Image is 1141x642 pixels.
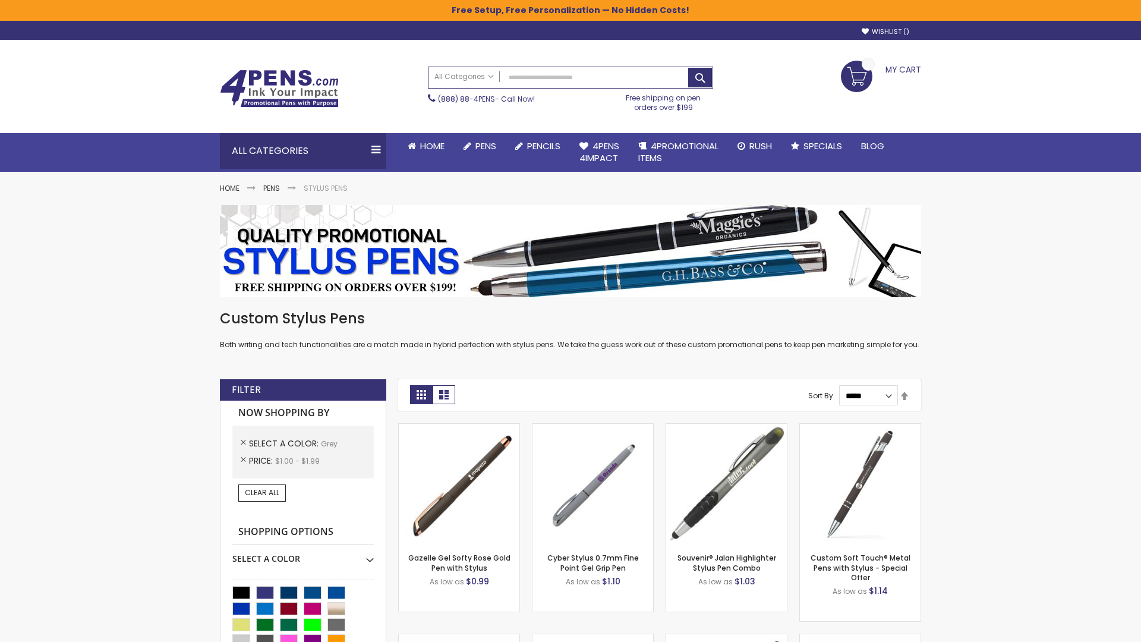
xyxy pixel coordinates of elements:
[408,553,510,572] a: Gazelle Gel Softy Rose Gold Pen with Stylus
[438,94,535,104] span: - Call Now!
[570,133,629,172] a: 4Pens4impact
[475,140,496,152] span: Pens
[420,140,445,152] span: Home
[735,575,755,587] span: $1.03
[532,423,653,433] a: Cyber Stylus 0.7mm Fine Point Gel Grip Pen-Grey
[232,545,374,565] div: Select A Color
[803,140,842,152] span: Specials
[800,424,921,545] img: Custom Soft Touch® Metal Pens with Stylus-Grey
[862,27,909,36] a: Wishlist
[220,309,921,328] h1: Custom Stylus Pens
[602,575,620,587] span: $1.10
[438,94,495,104] a: (888) 88-4PENS
[263,183,280,193] a: Pens
[430,577,464,587] span: As low as
[428,67,500,87] a: All Categories
[547,553,639,572] a: Cyber Stylus 0.7mm Fine Point Gel Grip Pen
[698,577,733,587] span: As low as
[677,553,776,572] a: Souvenir® Jalan Highlighter Stylus Pen Combo
[232,401,374,426] strong: Now Shopping by
[800,423,921,433] a: Custom Soft Touch® Metal Pens with Stylus-Grey
[749,140,772,152] span: Rush
[861,140,884,152] span: Blog
[249,455,275,467] span: Price
[614,89,714,112] div: Free shipping on pen orders over $199
[579,140,619,164] span: 4Pens 4impact
[220,183,239,193] a: Home
[304,183,348,193] strong: Stylus Pens
[220,70,339,108] img: 4Pens Custom Pens and Promotional Products
[869,585,888,597] span: $1.14
[238,484,286,501] a: Clear All
[532,424,653,545] img: Cyber Stylus 0.7mm Fine Point Gel Grip Pen-Grey
[728,133,781,159] a: Rush
[466,575,489,587] span: $0.99
[249,438,321,449] span: Select A Color
[811,553,910,582] a: Custom Soft Touch® Metal Pens with Stylus - Special Offer
[321,439,338,449] span: Grey
[245,487,279,498] span: Clear All
[398,133,454,159] a: Home
[566,577,600,587] span: As low as
[781,133,852,159] a: Specials
[434,72,494,81] span: All Categories
[638,140,718,164] span: 4PROMOTIONAL ITEMS
[275,456,320,466] span: $1.00 - $1.99
[527,140,560,152] span: Pencils
[833,586,867,596] span: As low as
[506,133,570,159] a: Pencils
[410,385,433,404] strong: Grid
[220,309,921,350] div: Both writing and tech functionalities are a match made in hybrid perfection with stylus pens. We ...
[808,391,833,401] label: Sort By
[220,205,921,297] img: Stylus Pens
[666,424,787,545] img: Souvenir® Jalan Highlighter Stylus Pen Combo-Grey
[399,423,519,433] a: Gazelle Gel Softy Rose Gold Pen with Stylus-Grey
[232,520,374,545] strong: Shopping Options
[666,423,787,433] a: Souvenir® Jalan Highlighter Stylus Pen Combo-Grey
[399,424,519,545] img: Gazelle Gel Softy Rose Gold Pen with Stylus-Grey
[629,133,728,172] a: 4PROMOTIONALITEMS
[852,133,894,159] a: Blog
[454,133,506,159] a: Pens
[232,383,261,396] strong: Filter
[220,133,386,169] div: All Categories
